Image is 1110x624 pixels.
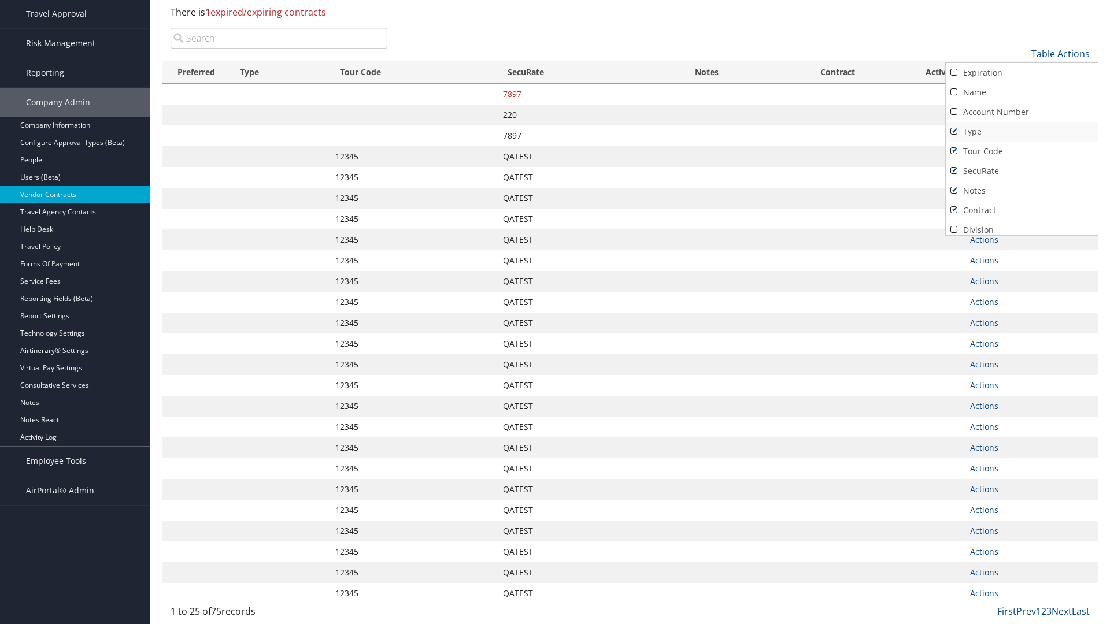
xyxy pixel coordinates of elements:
a: Account Number [946,102,1098,122]
a: Division [946,220,1098,240]
a: Contract [946,200,1098,220]
a: Tour Code [946,142,1098,161]
a: Name [946,83,1098,102]
a: Type [946,122,1098,142]
a: Notes [946,181,1098,200]
span: Reporting [26,58,64,87]
span: Employee Tools [26,447,86,476]
span: Company Admin [26,88,90,117]
a: SecuRate [946,161,1098,181]
span: AirPortal® Admin [26,476,94,505]
span: Risk Management [26,29,95,58]
a: Expiration [946,63,1098,83]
